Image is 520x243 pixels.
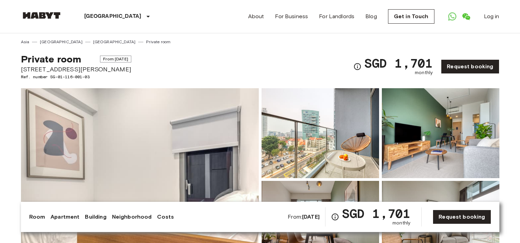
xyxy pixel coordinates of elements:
[364,57,433,69] span: SGD 1,701
[441,59,499,74] a: Request booking
[29,213,45,221] a: Room
[365,12,377,21] a: Blog
[40,39,82,45] a: [GEOGRAPHIC_DATA]
[21,39,30,45] a: Asia
[21,65,131,74] span: [STREET_ADDRESS][PERSON_NAME]
[319,12,354,21] a: For Landlords
[288,213,320,221] span: From:
[433,210,491,224] a: Request booking
[331,213,339,221] svg: Check cost overview for full price breakdown. Please note that discounts apply to new joiners onl...
[445,10,459,23] a: Open WhatsApp
[388,9,434,24] a: Get in Touch
[275,12,308,21] a: For Business
[146,39,170,45] a: Private room
[342,207,410,220] span: SGD 1,701
[112,213,152,221] a: Neighborhood
[392,220,410,227] span: monthly
[21,74,131,80] span: Ref. number SG-01-116-001-03
[21,12,62,19] img: Habyt
[85,213,106,221] a: Building
[459,10,473,23] a: Open WeChat
[353,62,362,71] svg: Check cost overview for full price breakdown. Please note that discounts apply to new joiners onl...
[84,12,142,21] p: [GEOGRAPHIC_DATA]
[51,213,79,221] a: Apartment
[157,213,174,221] a: Costs
[415,69,433,76] span: monthly
[21,53,81,65] span: Private room
[100,56,131,62] span: From [DATE]
[382,88,499,178] img: Picture of unit SG-01-116-001-03
[262,88,379,178] img: Picture of unit SG-01-116-001-03
[248,12,264,21] a: About
[302,213,320,220] b: [DATE]
[93,39,136,45] a: [GEOGRAPHIC_DATA]
[484,12,499,21] a: Log in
